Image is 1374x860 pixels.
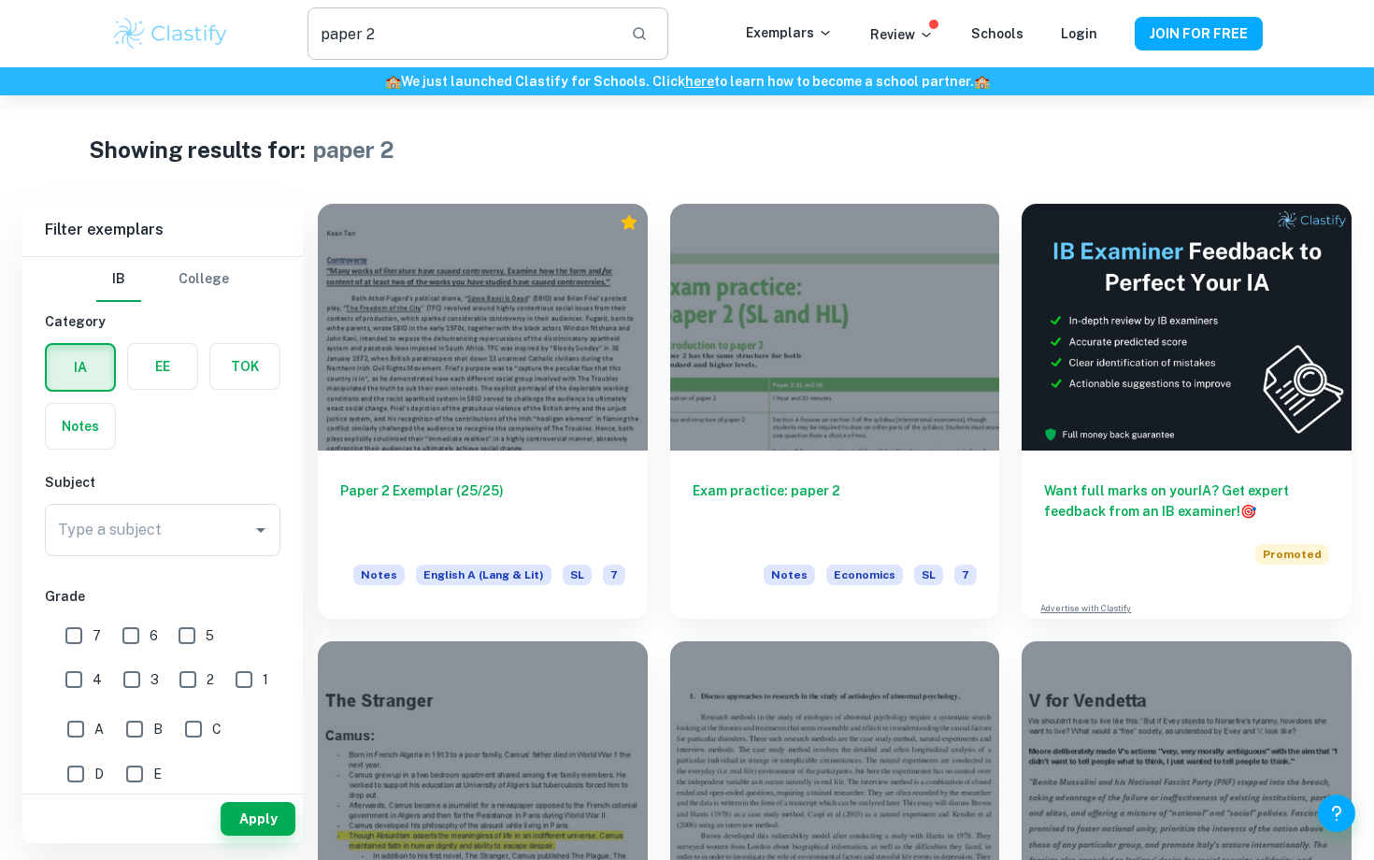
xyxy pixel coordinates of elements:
[45,311,280,332] h6: Category
[416,565,551,585] span: English A (Lang & Lit)
[153,719,163,739] span: B
[764,565,815,585] span: Notes
[96,257,229,302] div: Filter type choice
[153,764,162,784] span: E
[971,26,1023,41] a: Schools
[89,133,306,166] h1: Showing results for:
[46,404,115,449] button: Notes
[93,625,101,646] span: 7
[128,344,197,389] button: EE
[207,669,214,690] span: 2
[248,517,274,543] button: Open
[318,204,648,619] a: Paper 2 Exemplar (25/25)NotesEnglish A (Lang & Lit)SL7
[111,15,230,52] img: Clastify logo
[150,669,159,690] span: 3
[179,257,229,302] button: College
[1255,544,1329,565] span: Promoted
[308,7,616,60] input: Search for any exemplars...
[870,24,934,45] p: Review
[685,74,714,89] a: here
[974,74,990,89] span: 🏫
[603,565,625,585] span: 7
[94,719,104,739] span: A
[96,257,141,302] button: IB
[47,345,114,390] button: IA
[1022,204,1352,619] a: Want full marks on yourIA? Get expert feedback from an IB examiner!PromotedAdvertise with Clastify
[620,213,638,232] div: Premium
[221,802,295,836] button: Apply
[45,586,280,607] h6: Grade
[353,565,405,585] span: Notes
[212,719,222,739] span: C
[826,565,903,585] span: Economics
[94,764,104,784] span: D
[954,565,977,585] span: 7
[150,625,158,646] span: 6
[1135,17,1263,50] button: JOIN FOR FREE
[4,71,1370,92] h6: We just launched Clastify for Schools. Click to learn how to become a school partner.
[670,204,1000,619] a: Exam practice: paper 2NotesEconomicsSL7
[746,22,833,43] p: Exemplars
[1040,602,1131,615] a: Advertise with Clastify
[693,480,978,542] h6: Exam practice: paper 2
[206,625,214,646] span: 5
[1044,480,1329,522] h6: Want full marks on your IA ? Get expert feedback from an IB examiner!
[45,472,280,493] h6: Subject
[210,344,279,389] button: TOK
[1061,26,1097,41] a: Login
[22,204,303,256] h6: Filter exemplars
[914,565,943,585] span: SL
[263,669,268,690] span: 1
[1318,795,1355,832] button: Help and Feedback
[385,74,401,89] span: 🏫
[1022,204,1352,451] img: Thumbnail
[340,480,625,542] h6: Paper 2 Exemplar (25/25)
[93,669,102,690] span: 4
[563,565,592,585] span: SL
[313,133,394,166] h1: paper 2
[1240,504,1256,519] span: 🎯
